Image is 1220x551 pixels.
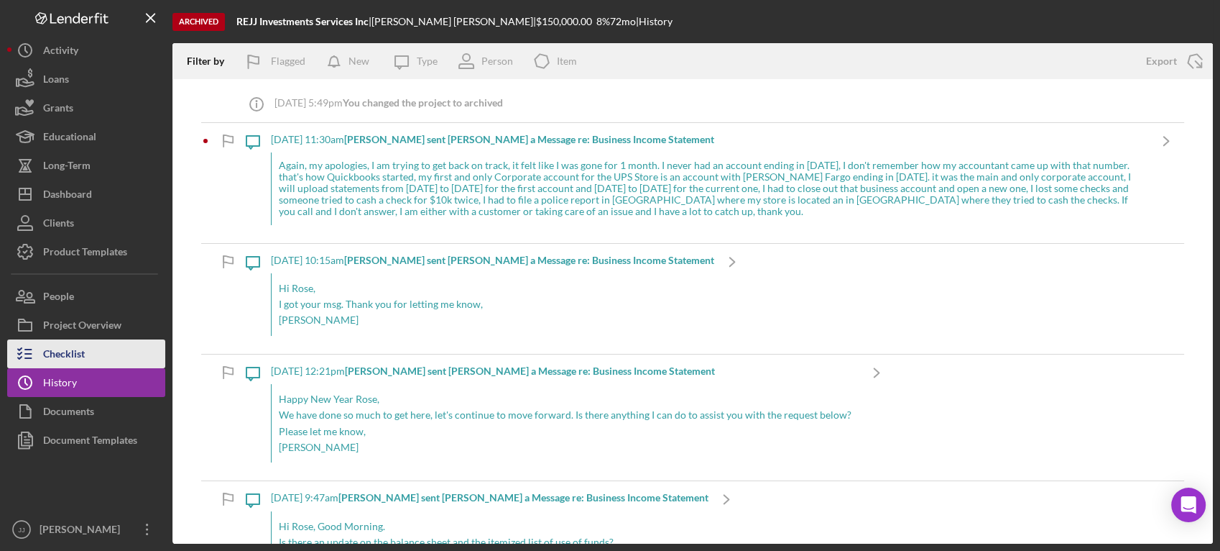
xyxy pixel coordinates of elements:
p: I got your msg. Thank you for letting me know, [279,296,707,312]
div: [DATE] 9:47am [271,492,708,504]
div: [PERSON_NAME] [36,515,129,547]
button: Long-Term [7,151,165,180]
button: JJ[PERSON_NAME] [7,515,165,544]
a: [DATE] 10:15am[PERSON_NAME] sent [PERSON_NAME] a Message re: Business Income StatementHi Rose,I g... [235,244,750,354]
button: People [7,282,165,311]
p: We have done so much to get here, let's continue to move forward. Is there anything I can do to a... [279,407,851,423]
button: History [7,368,165,397]
b: [PERSON_NAME] sent [PERSON_NAME] a Message re: Business Income Statement [344,133,714,145]
p: Hi Rose, Good Morning. [279,519,701,534]
div: Documents [43,397,94,429]
div: Long-Term [43,151,91,183]
div: 8 % [596,16,610,27]
div: Filter by [187,55,235,67]
p: Is there an update on the balance sheet and the itemized list of use of funds? [279,534,701,550]
div: History [43,368,77,401]
div: Loans [43,65,69,97]
div: Again, my apologies, I am trying to get back on track, it felt like I was gone for 1 month. I nev... [271,152,1148,224]
b: REJJ Investments Services Inc [236,15,369,27]
button: Document Templates [7,426,165,455]
b: [PERSON_NAME] sent [PERSON_NAME] a Message re: Business Income Statement [345,365,715,377]
div: People [43,282,74,314]
button: New [320,47,384,76]
div: Export [1146,47,1177,76]
div: | History [636,16,673,27]
button: Product Templates [7,237,165,266]
div: Person [481,55,513,67]
div: $150,000.00 [536,16,596,27]
text: JJ [18,526,25,534]
button: Flagged [235,47,320,76]
button: Checklist [7,340,165,368]
button: Grants [7,94,165,122]
button: Export [1132,47,1213,76]
p: Please let me know, [279,424,851,440]
button: Loans [7,65,165,94]
div: [DATE] 10:15am [271,255,714,266]
button: Clients [7,209,165,237]
div: [DATE] 12:21pm [271,365,859,377]
a: [DATE] 11:30am[PERSON_NAME] sent [PERSON_NAME] a Message re: Business Income StatementAgain, my a... [235,123,1184,243]
div: Project Overview [43,311,121,343]
div: Open Intercom Messenger [1171,488,1206,522]
button: Project Overview [7,311,165,340]
div: | [236,16,371,27]
div: Clients [43,209,74,241]
div: [DATE] 11:30am [271,134,1148,145]
div: Dashboard [43,180,92,212]
b: You changed the project to archived [343,96,503,109]
button: Dashboard [7,180,165,209]
div: Educational [43,122,96,155]
div: Flagged [271,47,305,76]
p: [PERSON_NAME] [279,312,707,328]
p: Happy New Year Rose, [279,391,851,407]
div: Type [417,55,438,67]
div: Checklist [43,340,85,372]
button: Educational [7,122,165,151]
div: 72 mo [610,16,636,27]
p: Hi Rose, [279,281,707,296]
p: [PERSON_NAME] [279,440,851,455]
div: Archived [172,13,225,31]
div: Item [557,55,577,67]
button: Activity [7,36,165,65]
div: [PERSON_NAME] [PERSON_NAME] | [371,16,536,27]
b: [PERSON_NAME] sent [PERSON_NAME] a Message re: Business Income Statement [338,491,708,504]
div: Activity [43,36,78,68]
div: [DATE] 5:49pm [274,97,503,109]
div: Product Templates [43,237,127,270]
button: Documents [7,397,165,426]
b: [PERSON_NAME] sent [PERSON_NAME] a Message re: Business Income Statement [344,254,714,266]
div: Document Templates [43,426,137,458]
div: New [348,47,369,76]
div: Grants [43,94,73,126]
a: [DATE] 12:21pm[PERSON_NAME] sent [PERSON_NAME] a Message re: Business Income StatementHappy New Y... [235,355,895,481]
